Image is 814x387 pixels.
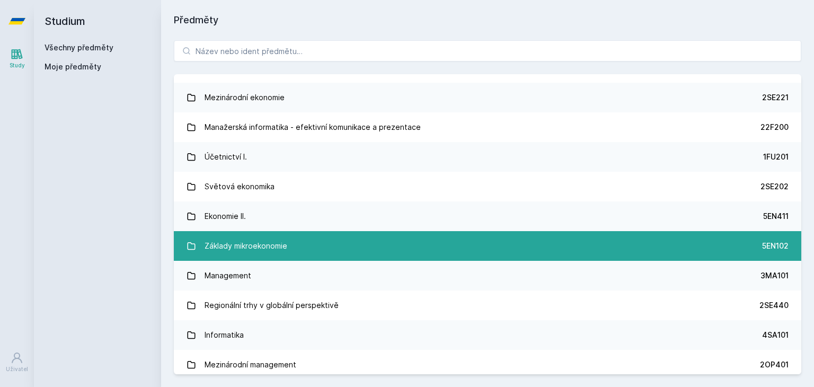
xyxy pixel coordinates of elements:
div: Mezinárodní ekonomie [205,87,285,108]
div: Study [10,61,25,69]
span: Moje předměty [45,61,101,72]
div: 4SA101 [762,330,789,340]
a: Study [2,42,32,75]
a: Uživatel [2,346,32,379]
div: Základy mikroekonomie [205,235,287,257]
div: 5EN411 [763,211,789,222]
input: Název nebo ident předmětu… [174,40,801,61]
a: Všechny předměty [45,43,113,52]
h1: Předměty [174,13,801,28]
div: Regionální trhy v globální perspektivě [205,295,339,316]
div: Mezinárodní management [205,354,296,375]
a: Informatika 4SA101 [174,320,801,350]
div: 2SE221 [762,92,789,103]
a: Regionální trhy v globální perspektivě 2SE440 [174,291,801,320]
a: Světová ekonomika 2SE202 [174,172,801,201]
div: 2OP401 [760,359,789,370]
div: 22F200 [760,122,789,133]
div: Manažerská informatika - efektivní komunikace a prezentace [205,117,421,138]
div: Světová ekonomika [205,176,275,197]
div: Informatika [205,324,244,346]
a: Mezinárodní management 2OP401 [174,350,801,380]
div: 2SE202 [760,181,789,192]
div: Management [205,265,251,286]
a: Mezinárodní ekonomie 2SE221 [174,83,801,112]
div: 1FU201 [763,152,789,162]
div: Účetnictví I. [205,146,247,168]
a: Účetnictví I. 1FU201 [174,142,801,172]
div: 2SE440 [759,300,789,311]
a: Ekonomie II. 5EN411 [174,201,801,231]
a: Manažerská informatika - efektivní komunikace a prezentace 22F200 [174,112,801,142]
div: 5EN102 [762,241,789,251]
div: Uživatel [6,365,28,373]
a: Management 3MA101 [174,261,801,291]
a: Základy mikroekonomie 5EN102 [174,231,801,261]
div: 3MA101 [760,270,789,281]
div: Ekonomie II. [205,206,246,227]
